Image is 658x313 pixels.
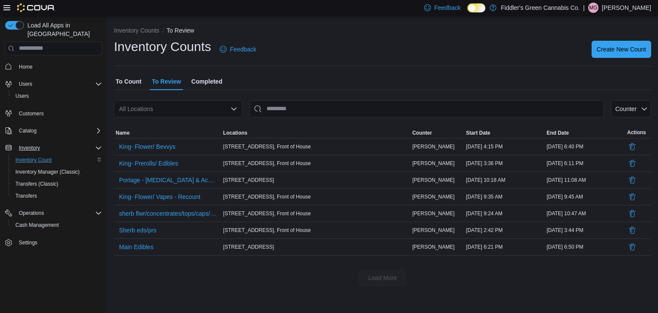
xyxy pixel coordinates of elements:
button: Users [15,79,36,89]
div: [DATE] 9:24 AM [464,208,545,219]
div: [DATE] 10:47 AM [545,208,625,219]
span: Feedback [434,3,461,12]
button: sherb flwr/concentrates/tops/caps/oils [116,207,220,220]
button: Operations [2,207,105,219]
span: Customers [15,108,102,119]
button: Start Date [464,128,545,138]
span: Transfers [15,193,37,199]
a: Cash Management [12,220,62,230]
span: Counter [615,105,637,112]
div: [DATE] 9:45 AM [545,192,625,202]
button: Sherb eds/prs [116,224,160,237]
button: Operations [15,208,48,218]
button: Counter [410,128,464,138]
button: End Date [545,128,625,138]
input: This is a search bar. After typing your query, hit enter to filter the results lower in the page. [249,100,604,117]
span: Users [12,91,102,101]
div: [STREET_ADDRESS] [221,175,411,185]
button: Settings [2,236,105,249]
button: Delete [627,225,637,235]
span: King- Flower/ Bevvys [119,142,175,151]
span: Catalog [19,127,36,134]
button: Catalog [15,126,40,136]
button: Users [2,78,105,90]
button: Open list of options [230,105,237,112]
span: Settings [19,239,37,246]
button: Locations [221,128,411,138]
p: | [583,3,585,13]
button: Customers [2,107,105,120]
span: MG [589,3,597,13]
button: Delete [627,208,637,219]
button: Inventory Count [9,154,105,166]
button: Inventory Manager (Classic) [9,166,105,178]
button: To Review [167,27,194,34]
div: [DATE] 4:15 PM [464,141,545,152]
span: sherb flwr/concentrates/tops/caps/oils [119,209,216,218]
div: [STREET_ADDRESS], Front of House [221,192,411,202]
div: [DATE] 2:42 PM [464,225,545,235]
span: King- Flower/ Vapes - Recount [119,193,200,201]
a: Transfers [12,191,40,201]
span: Catalog [15,126,102,136]
button: Main Edibles [116,241,157,253]
a: Home [15,62,36,72]
nav: An example of EuiBreadcrumbs [114,26,651,36]
span: [PERSON_NAME] [412,210,455,217]
span: Transfers (Classic) [12,179,102,189]
div: [DATE] 6:11 PM [545,158,625,169]
button: Users [9,90,105,102]
span: Transfers [12,191,102,201]
div: [DATE] 10:18 AM [464,175,545,185]
button: Transfers (Classic) [9,178,105,190]
span: To Review [152,73,181,90]
span: Actions [627,129,646,136]
a: Settings [15,238,41,248]
span: Portage - [MEDICAL_DATA] & Accessories [119,176,216,184]
button: King- Flower/ Bevvys [116,140,179,153]
button: Name [114,128,221,138]
a: Inventory Manager (Classic) [12,167,83,177]
span: To Count [116,73,141,90]
button: Home [2,60,105,73]
button: Inventory [15,143,43,153]
div: [STREET_ADDRESS], Front of House [221,158,411,169]
button: Portage - [MEDICAL_DATA] & Accessories [116,174,220,187]
span: King- Prerolls/ Edibles [119,159,178,168]
span: Transfers (Classic) [15,181,58,187]
span: Home [19,63,33,70]
div: [DATE] 3:36 PM [464,158,545,169]
div: [DATE] 6:21 PM [464,242,545,252]
span: Inventory Manager (Classic) [12,167,102,177]
div: [STREET_ADDRESS], Front of House [221,208,411,219]
span: Load More [368,274,397,282]
button: Inventory [2,142,105,154]
span: End Date [547,129,569,136]
span: [PERSON_NAME] [412,193,455,200]
a: Customers [15,108,47,119]
button: Counter [611,100,651,117]
span: Inventory Count [15,156,52,163]
h1: Inventory Counts [114,38,211,55]
nav: Complex example [5,57,102,271]
button: Delete [627,242,637,252]
span: Settings [15,237,102,248]
div: [STREET_ADDRESS], Front of House [221,225,411,235]
a: Feedback [216,41,260,58]
span: Inventory [15,143,102,153]
div: [DATE] 9:35 AM [464,192,545,202]
button: Catalog [2,125,105,137]
span: Cash Management [15,222,59,229]
span: Users [15,93,29,99]
button: Transfers [9,190,105,202]
button: King- Flower/ Vapes - Recount [116,190,204,203]
button: Delete [627,175,637,185]
div: Michael Gagnon [588,3,598,13]
span: Users [19,81,32,87]
span: Load All Apps in [GEOGRAPHIC_DATA] [24,21,102,38]
a: Users [12,91,32,101]
span: Inventory [19,144,40,151]
p: [PERSON_NAME] [602,3,651,13]
a: Transfers (Classic) [12,179,62,189]
div: [STREET_ADDRESS], Front of House [221,141,411,152]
